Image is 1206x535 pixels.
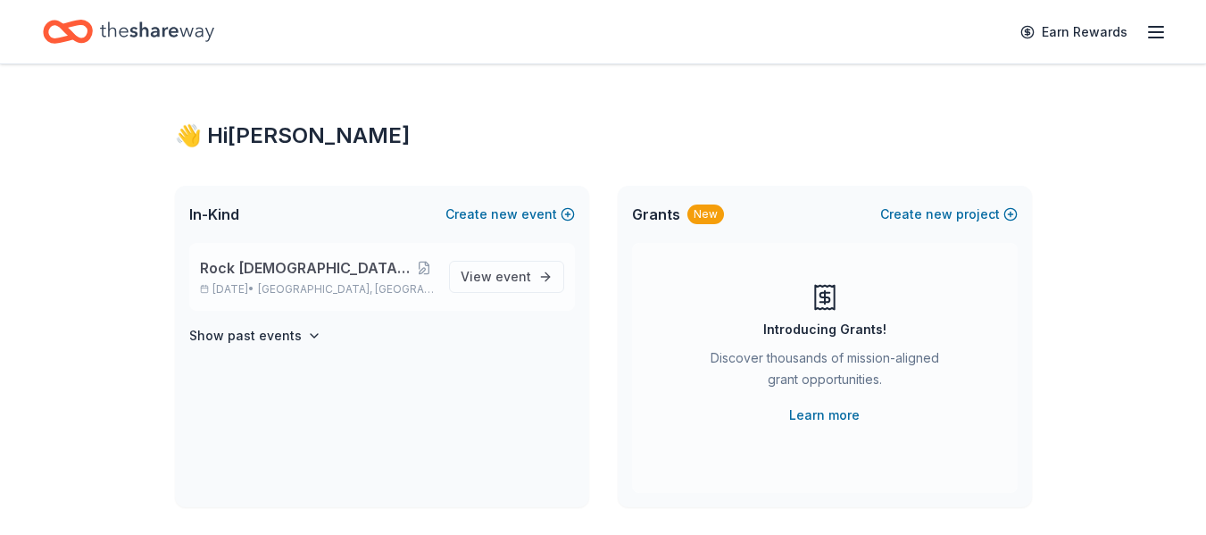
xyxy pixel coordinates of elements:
h4: Show past events [189,325,302,347]
a: Earn Rewards [1010,16,1138,48]
span: View [461,266,531,288]
a: View event [449,261,564,293]
span: [GEOGRAPHIC_DATA], [GEOGRAPHIC_DATA] [258,282,434,297]
span: In-Kind [189,204,239,225]
div: New [687,205,724,224]
button: Createnewproject [880,204,1018,225]
span: Rock [DEMOGRAPHIC_DATA] 17th Annual Music Fest [200,257,414,279]
div: 👋 Hi [PERSON_NAME] [175,121,1032,150]
a: Home [43,11,214,53]
span: Grants [632,204,680,225]
a: Learn more [789,405,860,426]
span: new [491,204,518,225]
div: Discover thousands of mission-aligned grant opportunities. [703,347,946,397]
p: [DATE] • [200,282,435,297]
div: Introducing Grants! [763,319,886,340]
span: new [926,204,952,225]
button: Show past events [189,325,321,347]
span: event [495,269,531,284]
button: Createnewevent [445,204,575,225]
